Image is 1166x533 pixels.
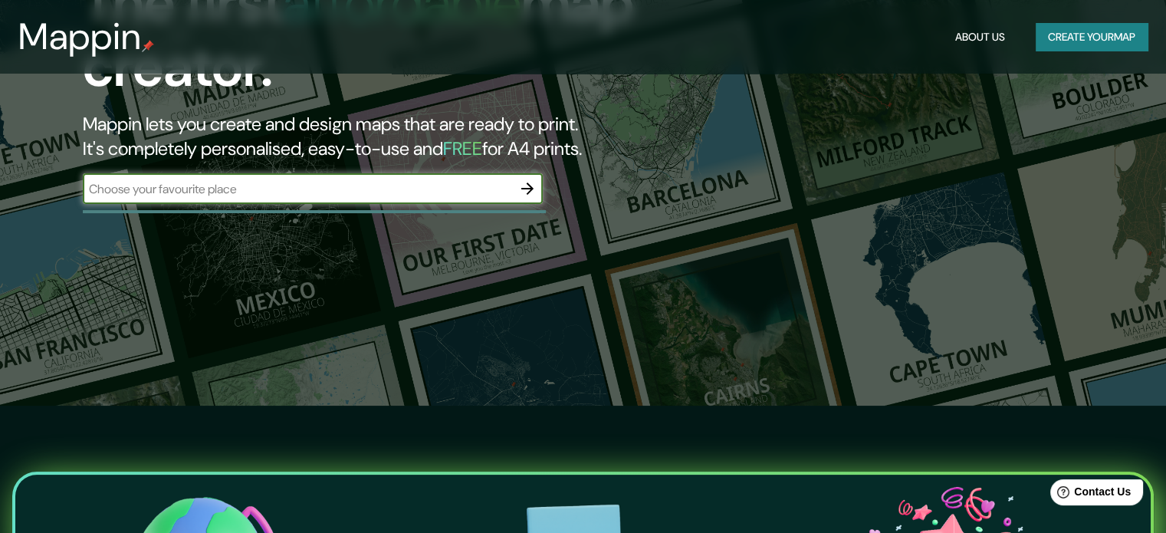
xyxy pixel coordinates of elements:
[83,180,512,198] input: Choose your favourite place
[949,23,1011,51] button: About Us
[443,137,482,160] h5: FREE
[1036,23,1148,51] button: Create yourmap
[1030,473,1149,516] iframe: Help widget launcher
[142,40,154,52] img: mappin-pin
[18,15,142,58] h3: Mappin
[83,112,666,161] h2: Mappin lets you create and design maps that are ready to print. It's completely personalised, eas...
